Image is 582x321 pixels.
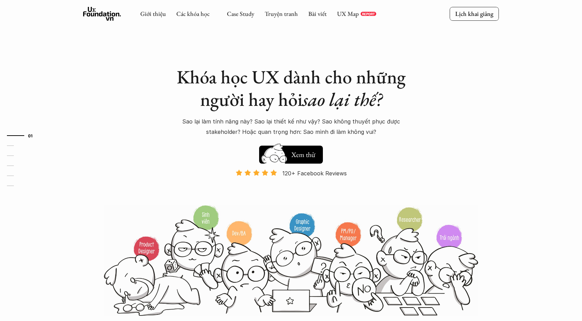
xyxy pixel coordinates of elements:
[227,10,254,18] a: Case Study
[170,66,412,111] h1: Khóa học UX dành cho những người hay hỏi
[282,168,347,178] p: 120+ Facebook Reviews
[450,7,499,20] a: Lịch khai giảng
[337,10,359,18] a: UX Map
[361,12,376,16] a: REPORT
[28,133,33,138] strong: 01
[170,116,412,137] p: Sao lại làm tính năng này? Sao lại thiết kế như vậy? Sao không thuyết phục được stakeholder? Hoặc...
[176,10,210,18] a: Các khóa học
[302,87,382,111] em: sao lại thế?
[308,10,327,18] a: Bài viết
[290,150,316,159] h5: Xem thử
[265,10,298,18] a: Truyện tranh
[140,10,166,18] a: Giới thiệu
[362,12,375,16] p: REPORT
[455,10,493,18] p: Lịch khai giảng
[7,131,40,140] a: 01
[229,169,353,204] a: 120+ Facebook Reviews
[259,142,323,164] a: Xem thử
